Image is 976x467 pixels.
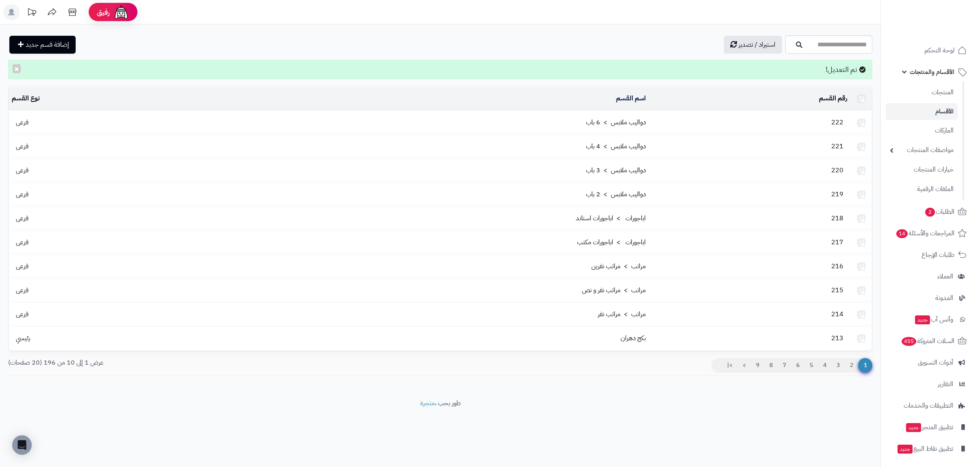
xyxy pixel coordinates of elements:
[722,358,738,373] a: >|
[886,84,958,101] a: المنتجات
[12,261,33,271] span: فرعى
[925,207,935,217] span: 2
[12,285,33,295] span: فرعى
[778,358,791,373] a: 7
[886,374,971,394] a: التقارير
[586,189,646,199] a: دواليب ملابس > 2 باب
[818,358,832,373] a: 4
[804,358,818,373] a: 5
[724,36,782,54] a: استيراد / تصدير
[764,358,778,373] a: 8
[886,180,958,198] a: الملفات الرقمية
[739,40,776,50] span: استيراد / تصدير
[886,288,971,308] a: المدونة
[12,435,32,455] div: Open Intercom Messenger
[591,261,646,271] a: مراتب > مراتب نفرين
[886,331,971,351] a: السلات المتروكة455
[938,378,953,390] span: التقارير
[886,141,958,159] a: مواصفات المنتجات
[9,87,208,111] td: نوع القسم
[621,333,646,343] a: بكج دهران
[827,261,847,271] span: 216
[937,271,953,282] span: العملاء
[113,4,129,20] img: ai-face.png
[577,237,646,247] a: اباجورات > اباجورات مكتب
[586,141,646,151] a: دواليب ملابس > 4 باب
[901,337,917,346] span: 455
[886,353,971,372] a: أدوات التسويق
[12,213,33,223] span: فرعى
[924,206,954,217] span: الطلبات
[886,122,958,139] a: الماركات
[922,249,954,261] span: طلبات الإرجاع
[886,245,971,265] a: طلبات الإرجاع
[910,66,954,78] span: الأقسام والمنتجات
[827,237,847,247] span: 217
[827,213,847,223] span: 218
[886,224,971,243] a: المراجعات والأسئلة14
[886,41,971,60] a: لوحة التحكم
[921,13,968,30] img: logo-2.png
[582,285,646,295] a: مراتب > مراتب نفر و نص
[791,358,805,373] a: 6
[12,141,33,151] span: فرعى
[827,333,847,343] span: 213
[886,202,971,222] a: الطلبات2
[886,267,971,286] a: العملاء
[895,228,954,239] span: المراجعات والأسئلة
[12,165,33,175] span: فرعى
[918,357,953,368] span: أدوات التسويق
[896,229,908,239] span: 14
[22,4,42,22] a: تحديثات المنصة
[586,117,646,127] a: دواليب ملابس > 6 باب
[420,398,435,408] a: متجرة
[586,165,646,175] a: دواليب ملابس > 3 باب
[12,309,33,319] span: فرعى
[914,314,953,325] span: وآتس آب
[898,445,913,454] span: جديد
[8,60,872,79] div: تم التعديل!
[576,213,646,223] a: اباجورات > اباجورات استاند
[616,93,646,103] a: اسم القسم
[858,358,872,373] span: 1
[904,400,953,411] span: التطبيقات والخدمات
[886,161,958,178] a: خيارات المنتجات
[12,117,33,127] span: فرعى
[598,309,646,319] a: مراتب > مراتب نفر
[886,439,971,458] a: تطبيق نقاط البيعجديد
[886,103,958,120] a: الأقسام
[827,189,847,199] span: 219
[12,189,33,199] span: فرعى
[897,443,953,454] span: تطبيق نقاط البيع
[901,335,954,347] span: السلات المتروكة
[827,309,847,319] span: 214
[13,64,21,73] button: ×
[737,358,751,373] a: >
[906,423,921,432] span: جديد
[886,396,971,415] a: التطبيقات والخدمات
[924,45,954,56] span: لوحة التحكم
[652,94,847,103] div: رقم القسم
[831,358,845,373] a: 3
[751,358,765,373] a: 9
[915,315,930,324] span: جديد
[905,421,953,433] span: تطبيق المتجر
[827,117,847,127] span: 222
[845,358,858,373] a: 2
[827,141,847,151] span: 221
[2,358,440,367] div: عرض 1 إلى 10 من 196 (20 صفحات)
[886,417,971,437] a: تطبيق المتجرجديد
[12,333,34,343] span: رئيسي
[935,292,953,304] span: المدونة
[97,7,110,17] span: رفيق
[886,310,971,329] a: وآتس آبجديد
[26,40,69,50] span: إضافة قسم جديد
[9,36,76,54] a: إضافة قسم جديد
[827,285,847,295] span: 215
[827,165,847,175] span: 220
[12,237,33,247] span: فرعى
